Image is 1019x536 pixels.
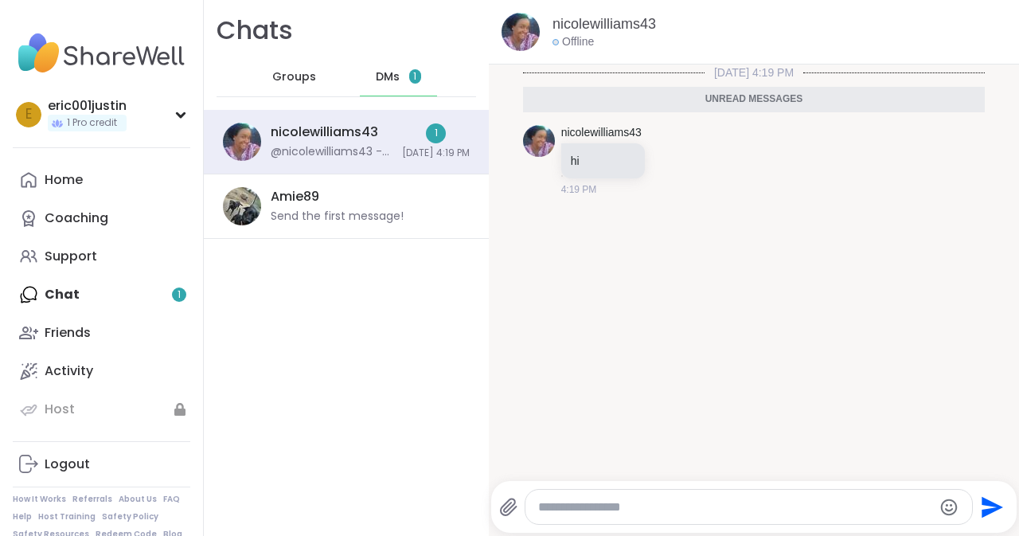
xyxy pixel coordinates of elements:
[45,248,97,265] div: Support
[45,171,83,189] div: Home
[38,511,96,522] a: Host Training
[13,445,190,483] a: Logout
[426,123,446,143] div: 1
[13,390,190,428] a: Host
[45,362,93,380] div: Activity
[13,314,190,352] a: Friends
[45,324,91,342] div: Friends
[67,116,117,130] span: 1 Pro credit
[973,489,1009,525] button: Send
[102,511,158,522] a: Safety Policy
[538,499,932,515] textarea: Type your message
[72,494,112,505] a: Referrals
[939,498,958,517] button: Emoji picker
[163,494,180,505] a: FAQ
[13,511,32,522] a: Help
[48,97,127,115] div: eric001justin
[223,123,261,161] img: https://sharewell-space-live.sfo3.digitaloceanspaces.com/user-generated/3403c148-dfcf-4217-9166-8...
[13,237,190,276] a: Support
[45,209,108,227] div: Coaching
[25,104,32,125] span: e
[561,125,642,141] a: nicolewilliams43
[402,147,470,160] span: [DATE] 4:19 PM
[13,352,190,390] a: Activity
[13,199,190,237] a: Coaching
[272,69,316,85] span: Groups
[552,14,656,34] a: nicolewilliams43
[523,125,555,157] img: https://sharewell-space-live.sfo3.digitaloceanspaces.com/user-generated/3403c148-dfcf-4217-9166-8...
[223,187,261,225] img: https://sharewell-space-live.sfo3.digitaloceanspaces.com/user-generated/c3bd44a5-f966-4702-9748-c...
[376,69,400,85] span: DMs
[561,182,597,197] span: 4:19 PM
[502,13,540,51] img: https://sharewell-space-live.sfo3.digitaloceanspaces.com/user-generated/3403c148-dfcf-4217-9166-8...
[523,87,986,112] div: Unread messages
[45,401,75,418] div: Host
[13,25,190,81] img: ShareWell Nav Logo
[271,209,404,225] div: Send the first message!
[271,123,378,141] div: nicolewilliams43
[571,153,635,169] p: hi
[217,13,293,49] h1: Chats
[119,494,157,505] a: About Us
[271,144,392,160] div: @nicolewilliams43 - hi
[45,456,90,473] div: Logout
[13,161,190,199] a: Home
[13,494,66,505] a: How It Works
[552,34,594,50] div: Offline
[705,65,803,80] span: [DATE] 4:19 PM
[271,188,319,205] div: Amie89
[413,70,416,84] span: 1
